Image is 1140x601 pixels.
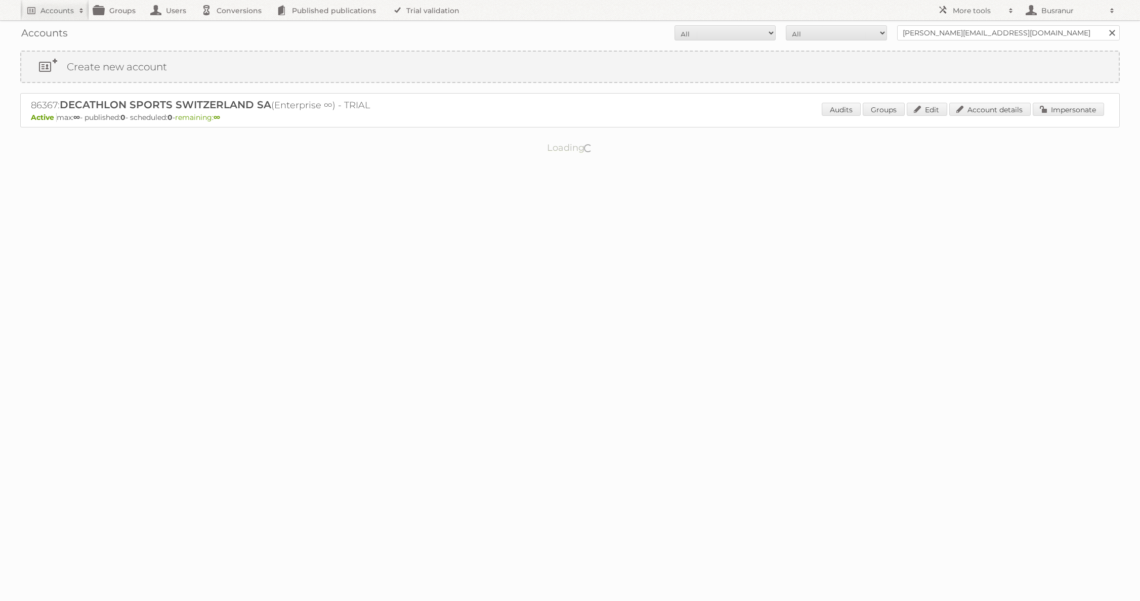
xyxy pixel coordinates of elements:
[60,99,271,111] span: DECATHLON SPORTS SWITZERLAND SA
[1033,103,1104,116] a: Impersonate
[214,113,220,122] strong: ∞
[515,138,625,158] p: Loading
[1039,6,1105,16] h2: Busranur
[120,113,125,122] strong: 0
[953,6,1003,16] h2: More tools
[73,113,80,122] strong: ∞
[907,103,947,116] a: Edit
[949,103,1031,116] a: Account details
[31,113,57,122] span: Active
[40,6,74,16] h2: Accounts
[21,52,1119,82] a: Create new account
[822,103,861,116] a: Audits
[31,99,385,112] h2: 86367: (Enterprise ∞) - TRIAL
[863,103,905,116] a: Groups
[31,113,1109,122] p: max: - published: - scheduled: -
[175,113,220,122] span: remaining:
[167,113,173,122] strong: 0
